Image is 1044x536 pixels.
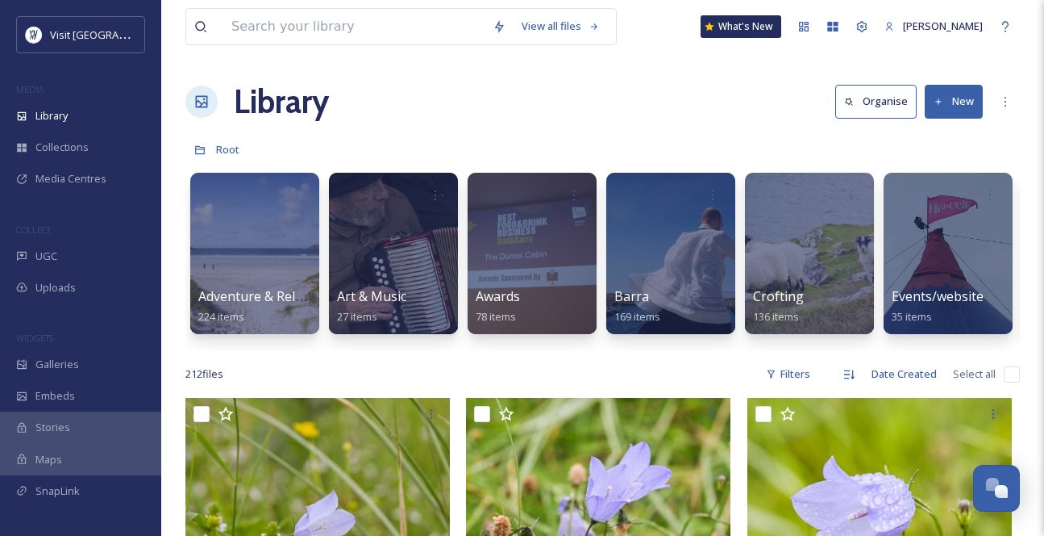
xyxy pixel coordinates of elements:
a: Art & Music27 items [337,289,406,324]
a: Barra169 items [614,289,660,324]
div: Filters [758,358,818,390]
span: Select all [953,366,996,382]
span: MEDIA [16,83,44,95]
span: UGC [35,249,57,264]
a: Library [234,77,329,126]
span: WIDGETS [16,332,53,344]
a: Root [216,140,239,159]
span: COLLECT [16,224,51,236]
span: Awards [476,287,520,305]
span: 224 items [198,309,244,324]
button: New [925,85,983,118]
span: Art & Music [337,287,406,305]
span: 35 items [892,309,932,324]
span: Visit [GEOGRAPHIC_DATA] [50,27,175,42]
a: Awards78 items [476,289,520,324]
a: [PERSON_NAME] [876,10,991,42]
span: Uploads [35,280,76,295]
span: 136 items [753,309,799,324]
span: 27 items [337,309,377,324]
span: [PERSON_NAME] [903,19,983,33]
img: Untitled%20design%20%2897%29.png [26,27,42,43]
span: Maps [35,452,62,467]
span: Root [216,142,239,157]
span: Events/website [892,287,984,305]
a: What's New [701,15,781,38]
span: 169 items [614,309,660,324]
a: Events/website35 items [892,289,984,324]
span: Media Centres [35,171,106,186]
span: SnapLink [35,484,80,499]
a: Adventure & Relaxation224 items [198,289,340,324]
a: Crofting136 items [753,289,804,324]
div: Date Created [863,358,945,390]
span: Library [35,108,68,124]
span: Crofting [753,287,804,305]
span: Galleries [35,357,79,372]
span: Adventure & Relaxation [198,287,340,305]
span: Embeds [35,388,75,404]
span: 212 file s [185,366,223,382]
span: Stories [35,420,70,435]
button: Open Chat [973,465,1020,512]
input: Search your library [223,9,485,44]
button: Organise [835,85,917,118]
span: 78 items [476,309,516,324]
span: Barra [614,287,649,305]
span: Collections [35,140,89,155]
a: Organise [835,85,925,118]
a: View all files [514,10,608,42]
